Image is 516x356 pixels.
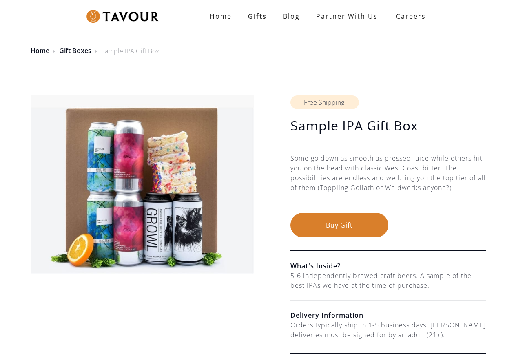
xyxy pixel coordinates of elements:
div: Orders typically ship in 1-5 business days. [PERSON_NAME] deliveries must be signed for by an adu... [290,320,486,340]
h1: Sample IPA Gift Box [290,117,486,134]
a: Careers [386,5,432,28]
strong: Home [210,12,232,21]
div: Some go down as smooth as pressed juice while others hit you on the head with classic West Coast ... [290,153,486,213]
div: Sample IPA Gift Box [101,46,159,56]
strong: Careers [396,8,426,24]
a: partner with us [308,8,386,24]
div: 5-6 independently brewed craft beers. A sample of the best IPAs we have at the time of purchase. [290,271,486,290]
a: Gifts [240,8,275,24]
h6: Delivery Information [290,310,486,320]
button: Buy Gift [290,213,388,237]
a: Blog [275,8,308,24]
a: Home [31,46,49,55]
h6: What's Inside? [290,261,486,271]
a: Gift Boxes [59,46,91,55]
div: Free Shipping! [290,95,359,109]
a: Home [202,8,240,24]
